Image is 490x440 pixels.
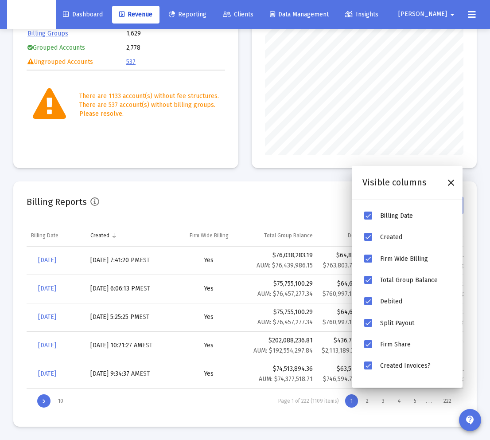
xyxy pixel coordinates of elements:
[178,313,240,322] div: Yes
[169,11,206,18] span: Reporting
[264,232,313,239] div: Total Group Balance
[323,318,367,326] small: $760,997.14 p.a.
[348,232,367,239] div: Debited
[178,369,240,378] div: Yes
[27,41,125,55] td: Grouped Accounts
[119,11,152,18] span: Revenue
[362,205,452,227] li: Billing Date
[190,232,229,239] div: Firm Wide Billing
[38,370,56,377] span: [DATE]
[140,285,150,292] small: EST
[90,284,169,293] div: [DATE] 6:06:13 PM
[90,232,109,239] div: Created
[323,290,367,298] small: $760,997.14 p.a.
[223,11,253,18] span: Clients
[322,365,367,373] div: $63,548.84
[317,225,371,246] td: Column Debited
[38,256,56,264] span: [DATE]
[27,225,86,246] td: Column Billing Date
[362,334,452,355] li: Firm Share
[27,225,463,413] div: Data grid
[323,375,367,383] small: $746,594.72 p.a.
[362,177,427,189] div: Visible columns
[270,11,329,18] span: Data Management
[465,415,475,425] mat-icon: contact_support
[27,195,87,209] h2: Billing Reports
[173,225,245,246] td: Column Firm Wide Billing
[380,234,402,241] span: Created
[178,341,240,350] div: Yes
[27,30,68,37] a: Billing Groups
[422,398,436,405] div: . . .
[38,285,56,292] span: [DATE]
[438,394,457,408] div: Page 222
[90,369,169,378] div: [DATE] 9:34:37 AM
[140,370,150,377] small: EST
[112,6,159,24] a: Revenue
[259,375,313,383] small: AUM: $74,377,518.71
[257,290,313,298] small: AUM: $76,457,277.34
[216,6,261,24] a: Clients
[31,308,63,326] a: [DATE]
[14,6,49,24] img: Dashboard
[362,248,452,270] li: Firm Wide Billing
[27,389,463,413] div: Page Navigation
[253,347,313,354] small: AUM: $192,554,297.84
[257,262,313,269] small: AUM: $76,439,986.15
[380,319,414,327] span: Split Payout
[31,337,63,354] a: [DATE]
[178,256,240,265] div: Yes
[263,6,336,24] a: Data Management
[38,313,56,321] span: [DATE]
[126,41,224,55] td: 2,778
[37,394,51,408] div: Display 5 items on page
[408,394,422,408] div: Page 5
[380,362,431,370] span: Created Invoices?
[90,256,169,265] div: [DATE] 7:41:20 PM
[393,394,406,408] div: Page 4
[338,6,385,24] a: Insights
[345,11,378,18] span: Insights
[323,262,367,269] small: $763,803.74 p.a.
[79,92,219,101] div: There are 1133 account(s) without fee structures.
[90,341,169,350] div: [DATE] 10:21:27 AM
[79,110,219,118] div: Please resolve.
[249,308,313,327] div: $75,755,100.29
[443,175,459,191] div: Close
[362,377,452,398] li: Actions
[63,11,103,18] span: Dashboard
[352,166,463,388] div: Column Chooser
[249,336,313,355] div: $202,088,236.81
[322,251,367,260] div: $64,818.68
[79,101,219,110] div: There are 537 account(s) without billing groups.
[380,212,413,220] span: Billing Date
[38,342,56,349] span: [DATE]
[245,225,317,246] td: Column Total Group Balance
[139,313,149,321] small: EST
[86,225,173,246] td: Column Created
[162,6,214,24] a: Reporting
[398,11,447,18] span: [PERSON_NAME]
[90,313,169,322] div: [DATE] 5:25:25 PM
[178,284,240,293] div: Yes
[361,394,374,408] div: Page 2
[249,251,313,270] div: $76,038,283.19
[322,336,367,345] div: $436,780.87
[380,255,428,263] span: Firm Wide Billing
[362,355,452,377] li: Created Invoices?
[362,270,452,291] li: Total Group Balance
[31,251,63,269] a: [DATE]
[447,6,458,24] mat-icon: arrow_drop_down
[345,394,358,408] div: Page 1
[388,5,461,23] button: [PERSON_NAME]
[362,313,452,334] li: Split Payout
[126,27,224,40] td: 1,629
[31,365,63,383] a: [DATE]
[322,279,367,288] div: $64,632.30
[377,394,390,408] div: Page 3
[362,291,452,312] li: Debited
[142,342,152,349] small: EST
[257,318,313,326] small: AUM: $76,457,277.34
[362,227,452,248] li: Created
[126,58,136,66] a: 537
